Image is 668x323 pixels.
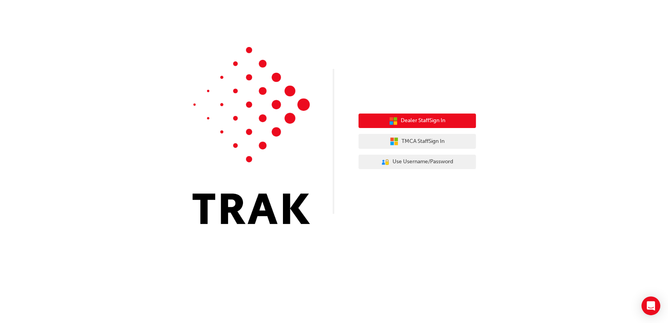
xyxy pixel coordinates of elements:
span: TMCA Staff Sign In [402,137,445,146]
span: Use Username/Password [393,157,453,166]
img: Trak [193,47,310,224]
button: Dealer StaffSign In [358,114,476,128]
button: TMCA StaffSign In [358,134,476,149]
span: Dealer Staff Sign In [401,116,445,125]
button: Use Username/Password [358,155,476,170]
div: Open Intercom Messenger [641,296,660,315]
